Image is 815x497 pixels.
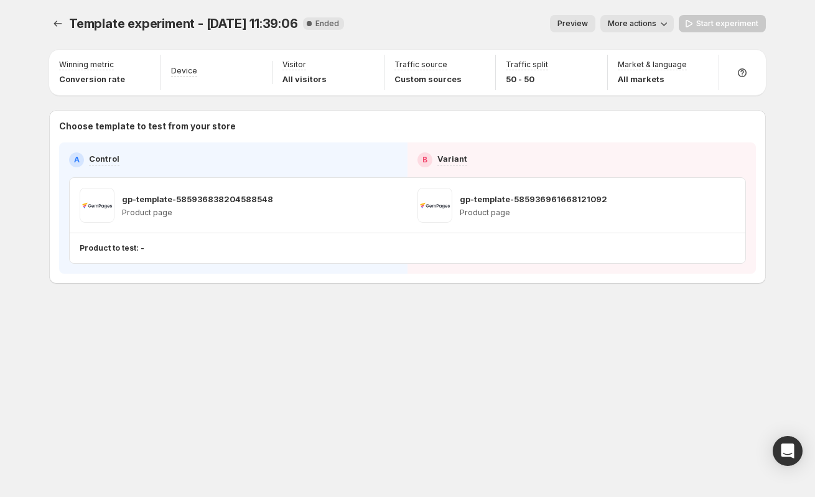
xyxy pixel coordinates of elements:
h2: B [422,155,427,165]
p: Product page [122,208,273,218]
p: Traffic source [394,60,447,70]
span: Preview [557,19,588,29]
p: Traffic split [506,60,548,70]
img: gp-template-585936838204588548 [80,188,114,223]
img: gp-template-585936961668121092 [417,188,452,223]
p: Product to test: - [80,243,144,253]
p: Control [89,152,119,165]
p: All visitors [282,73,327,85]
p: Market & language [618,60,687,70]
p: Product page [460,208,607,218]
p: gp-template-585936961668121092 [460,193,607,205]
p: Conversion rate [59,73,125,85]
p: gp-template-585936838204588548 [122,193,273,205]
p: Custom sources [394,73,462,85]
button: Experiments [49,15,67,32]
button: More actions [600,15,674,32]
span: Ended [315,19,339,29]
button: Preview [550,15,595,32]
p: All markets [618,73,687,85]
p: Variant [437,152,467,165]
p: 50 - 50 [506,73,548,85]
div: Open Intercom Messenger [773,436,803,466]
h2: A [74,155,80,165]
p: Device [171,66,197,76]
p: Visitor [282,60,306,70]
span: More actions [608,19,656,29]
p: Winning metric [59,60,114,70]
span: Template experiment - [DATE] 11:39:06 [69,16,298,31]
p: Choose template to test from your store [59,120,756,132]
